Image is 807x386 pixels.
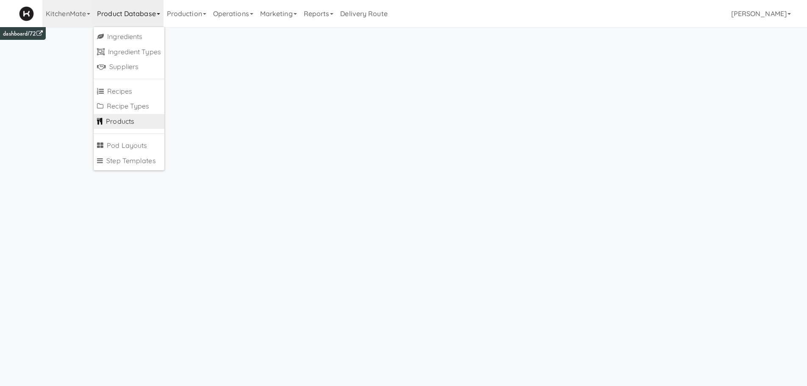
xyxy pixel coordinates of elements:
a: Pod Layouts [94,138,164,153]
a: Ingredients [94,29,164,44]
a: Step Templates [94,153,164,169]
a: Recipe Types [94,99,164,114]
a: Ingredient Types [94,44,164,60]
a: Suppliers [94,59,164,75]
a: Products [94,114,164,129]
a: Recipes [94,84,164,99]
img: Micromart [19,6,34,21]
a: dashboard/72 [3,29,42,38]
